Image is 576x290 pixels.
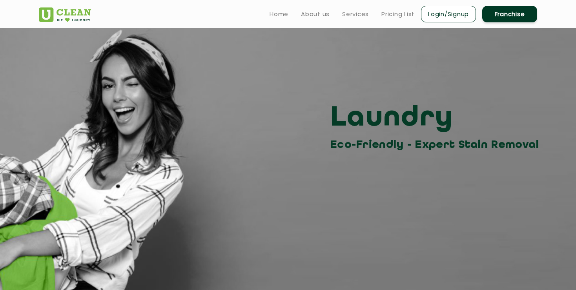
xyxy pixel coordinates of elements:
[421,6,476,22] a: Login/Signup
[330,101,543,136] h3: Laundry
[39,7,91,22] img: UClean Laundry and Dry Cleaning
[330,136,543,154] h3: Eco-Friendly - Expert Stain Removal
[342,9,369,19] a: Services
[482,6,537,22] a: Franchise
[381,9,415,19] a: Pricing List
[270,9,288,19] a: Home
[301,9,330,19] a: About us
